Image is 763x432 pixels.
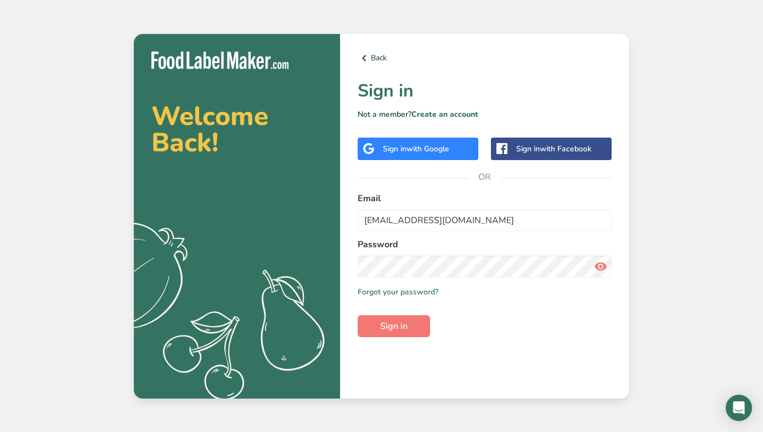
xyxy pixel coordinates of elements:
a: Back [358,52,612,65]
a: Forgot your password? [358,286,438,298]
button: Sign in [358,315,430,337]
div: Sign in [383,143,449,155]
p: Not a member? [358,109,612,120]
div: Sign in [516,143,591,155]
span: OR [468,161,501,194]
div: Open Intercom Messenger [726,395,752,421]
h2: Welcome Back! [151,103,323,156]
input: Enter Your Email [358,209,612,231]
span: with Google [406,144,449,154]
h1: Sign in [358,78,612,104]
span: with Facebook [540,144,591,154]
span: Sign in [380,320,408,333]
label: Email [358,192,612,205]
img: Food Label Maker [151,52,289,70]
a: Create an account [411,109,478,120]
label: Password [358,238,612,251]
